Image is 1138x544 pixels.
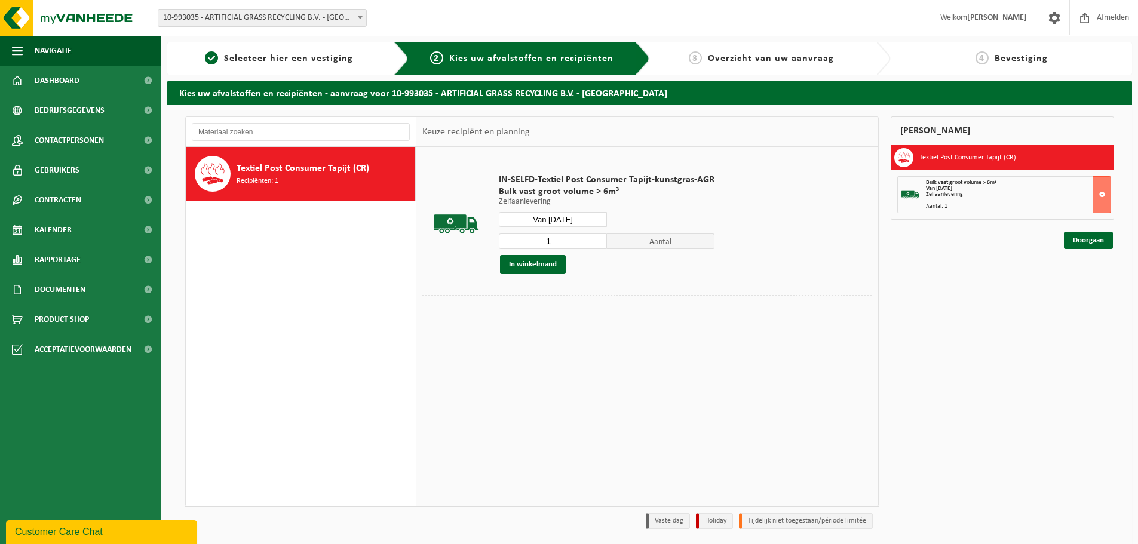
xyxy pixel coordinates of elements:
strong: [PERSON_NAME] [967,13,1027,22]
span: Recipiënten: 1 [237,176,278,187]
span: 2 [430,51,443,64]
span: Kies uw afvalstoffen en recipiënten [449,54,614,63]
div: Keuze recipiënt en planning [416,117,536,147]
li: Vaste dag [646,513,690,529]
span: Overzicht van uw aanvraag [708,54,834,63]
span: Bevestiging [995,54,1048,63]
span: Aantal [607,233,715,249]
input: Selecteer datum [499,212,607,227]
span: Selecteer hier een vestiging [224,54,353,63]
div: [PERSON_NAME] [891,116,1114,145]
li: Tijdelijk niet toegestaan/période limitée [739,513,873,529]
li: Holiday [696,513,733,529]
span: Rapportage [35,245,81,275]
h3: Textiel Post Consumer Tapijt (CR) [919,148,1016,167]
span: Dashboard [35,66,79,96]
span: Acceptatievoorwaarden [35,334,131,364]
span: Contactpersonen [35,125,104,155]
span: Textiel Post Consumer Tapijt (CR) [237,161,369,176]
p: Zelfaanlevering [499,198,714,206]
h2: Kies uw afvalstoffen en recipiënten - aanvraag voor 10-993035 - ARTIFICIAL GRASS RECYCLING B.V. -... [167,81,1132,104]
span: IN-SELFD-Textiel Post Consumer Tapijt-kunstgras-AGR [499,174,714,186]
button: Textiel Post Consumer Tapijt (CR) Recipiënten: 1 [186,147,416,201]
div: Aantal: 1 [926,204,1111,210]
span: Gebruikers [35,155,79,185]
span: 4 [976,51,989,64]
span: Product Shop [35,305,89,334]
span: Bedrijfsgegevens [35,96,105,125]
strong: Van [DATE] [926,185,952,192]
span: 3 [689,51,702,64]
span: Bulk vast groot volume > 6m³ [926,179,996,186]
span: Kalender [35,215,72,245]
iframe: chat widget [6,518,200,544]
div: Zelfaanlevering [926,192,1111,198]
a: 1Selecteer hier een vestiging [173,51,385,66]
input: Materiaal zoeken [192,123,410,141]
span: Documenten [35,275,85,305]
span: Bulk vast groot volume > 6m³ [499,186,714,198]
a: Doorgaan [1064,232,1113,249]
span: Contracten [35,185,81,215]
span: 10-993035 - ARTIFICIAL GRASS RECYCLING B.V. - AMSTERDAM [158,10,366,26]
button: In winkelmand [500,255,566,274]
span: 10-993035 - ARTIFICIAL GRASS RECYCLING B.V. - AMSTERDAM [158,9,367,27]
span: Navigatie [35,36,72,66]
span: 1 [205,51,218,64]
